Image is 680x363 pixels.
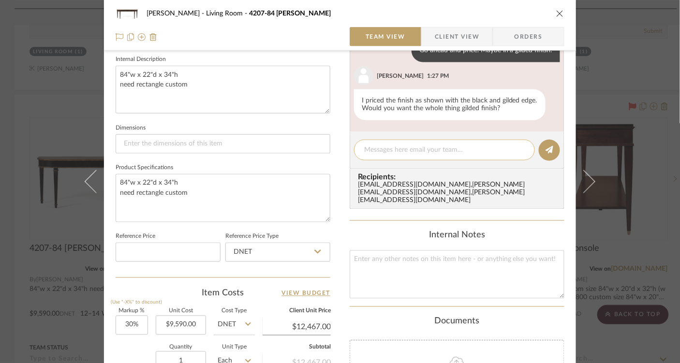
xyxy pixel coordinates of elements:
div: [EMAIL_ADDRESS][DOMAIN_NAME] , [PERSON_NAME][EMAIL_ADDRESS][DOMAIN_NAME] , [PERSON_NAME][EMAIL_AD... [358,182,560,205]
label: Cost Type [214,309,255,314]
span: Client View [435,27,479,46]
div: Documents [350,317,564,327]
div: Item Costs [116,288,330,299]
span: [PERSON_NAME] [147,10,206,17]
span: Team View [366,27,405,46]
button: close [556,9,564,18]
span: Orders [504,27,553,46]
label: Dimensions [116,126,146,131]
span: 4207-84 [PERSON_NAME] [249,10,331,17]
a: View Budget [282,288,331,299]
img: Remove from project [149,33,157,41]
span: Recipients: [358,173,560,182]
label: Markup % [116,309,148,314]
img: user_avatar.png [354,66,373,86]
label: Client Unit Price [263,309,331,314]
span: Living Room [206,10,249,17]
label: Reference Price Type [225,234,279,239]
div: 1:27 PM [427,72,449,80]
div: Internal Notes [350,231,564,241]
input: Enter the dimensions of this item [116,134,330,154]
label: Unit Cost [156,309,206,314]
div: [PERSON_NAME] [377,72,424,80]
img: c63f313f-af6d-42e2-9762-7bab5af42a6b_48x40.jpg [116,4,139,23]
label: Reference Price [116,234,155,239]
label: Product Specifications [116,166,173,171]
label: Unit Type [214,345,255,350]
div: I priced the finish as shown with the black and gilded edge. Would you want the whole thing gilde... [354,89,546,120]
label: Internal Description [116,57,166,62]
label: Subtotal [263,345,331,350]
label: Quantity [156,345,206,350]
